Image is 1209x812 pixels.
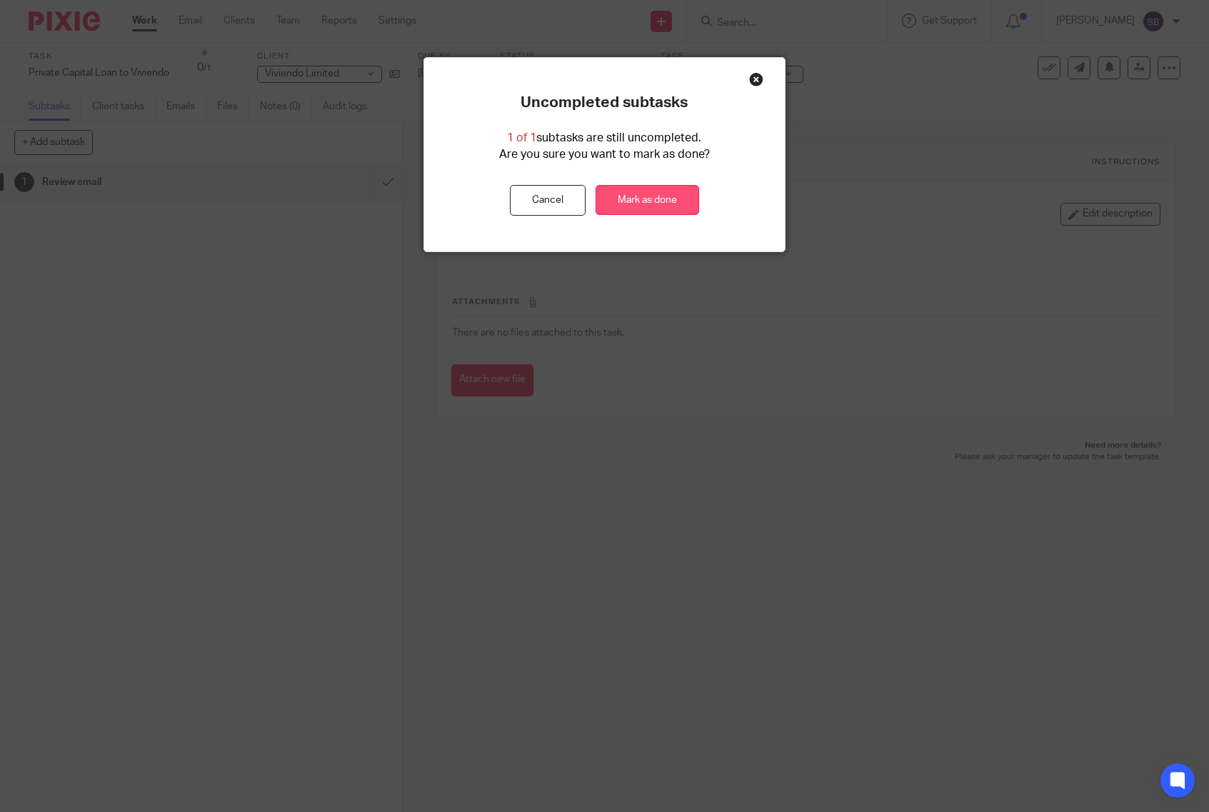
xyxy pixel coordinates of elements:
a: Mark as done [596,185,699,216]
p: Are you sure you want to mark as done? [499,146,710,163]
p: Uncompleted subtasks [521,94,688,112]
span: 1 of 1 [507,132,536,144]
p: subtasks are still uncompleted. [507,130,701,146]
div: Close this dialog window [749,72,763,86]
button: Cancel [510,185,586,216]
